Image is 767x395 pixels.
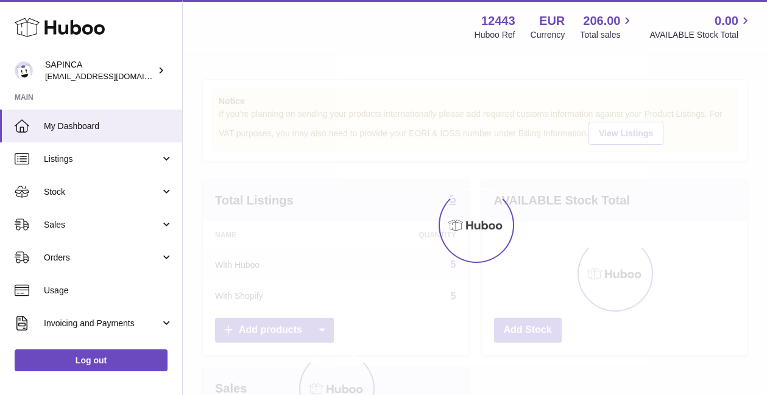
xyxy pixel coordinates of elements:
[45,59,155,82] div: SAPINCA
[15,61,33,80] img: info@sapinca.com
[531,29,565,41] div: Currency
[44,121,173,132] span: My Dashboard
[45,71,179,81] span: [EMAIL_ADDRESS][DOMAIN_NAME]
[44,186,160,198] span: Stock
[649,13,752,41] a: 0.00 AVAILABLE Stock Total
[715,13,738,29] span: 0.00
[580,29,634,41] span: Total sales
[583,13,620,29] span: 206.00
[580,13,634,41] a: 206.00 Total sales
[539,13,565,29] strong: EUR
[44,219,160,231] span: Sales
[44,318,160,329] span: Invoicing and Payments
[44,153,160,165] span: Listings
[15,349,168,371] a: Log out
[475,29,515,41] div: Huboo Ref
[44,252,160,264] span: Orders
[649,29,752,41] span: AVAILABLE Stock Total
[481,13,515,29] strong: 12443
[44,285,173,296] span: Usage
